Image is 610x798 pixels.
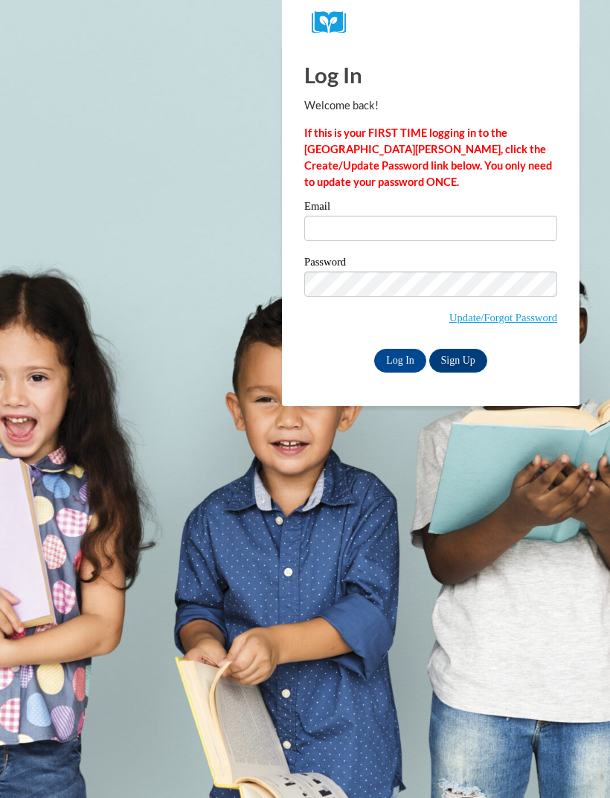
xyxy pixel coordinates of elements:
[304,59,557,90] h1: Log In
[304,257,557,271] label: Password
[304,201,557,216] label: Email
[429,349,487,373] a: Sign Up
[550,739,598,786] iframe: Button to launch messaging window
[312,11,356,34] img: Logo brand
[312,11,550,34] a: COX Campus
[304,97,557,114] p: Welcome back!
[449,312,557,324] a: Update/Forgot Password
[304,126,552,188] strong: If this is your FIRST TIME logging in to the [GEOGRAPHIC_DATA][PERSON_NAME], click the Create/Upd...
[374,349,426,373] input: Log In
